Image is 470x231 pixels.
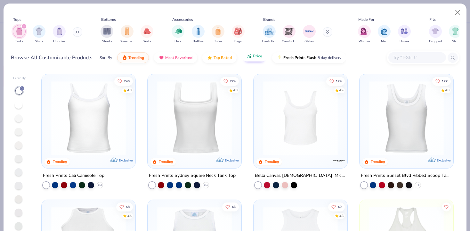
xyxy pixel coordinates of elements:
button: filter button [232,25,245,44]
button: Fresh Prints Flash5 day delivery [272,52,346,63]
div: 4.8 [339,213,344,218]
div: filter for Totes [212,25,224,44]
span: Hoodies [53,39,65,44]
span: 58 [126,205,130,208]
span: 43 [232,205,236,208]
button: Like [442,202,451,211]
img: flash.gif [277,55,282,60]
span: Skirts [143,39,151,44]
button: filter button [120,25,134,44]
div: filter for Tanks [13,25,26,44]
span: Bottles [193,39,204,44]
img: Unisex Image [401,28,408,35]
div: 4.8 [233,88,238,93]
span: Exclusive [119,158,133,162]
button: filter button [282,25,296,44]
img: Bags Image [234,28,241,35]
span: Most Favorited [165,55,192,60]
div: 4.8 [127,88,132,93]
div: Tops [13,17,21,22]
span: Bags [234,39,242,44]
button: Like [328,202,345,211]
span: + 15 [98,183,102,187]
span: Unisex [400,39,409,44]
img: Sweatpants Image [124,28,131,35]
button: filter button [101,25,113,44]
div: filter for Fresh Prints [262,25,277,44]
span: Exclusive [436,158,450,162]
img: Gildan Image [304,27,314,36]
div: Sort By [100,55,112,61]
img: Fresh Prints Image [264,27,274,36]
span: Top Rated [214,55,232,60]
img: trending.gif [122,55,127,60]
div: 4.9 [339,88,344,93]
button: filter button [13,25,26,44]
img: 94a2aa95-cd2b-4983-969b-ecd512716e9a [154,81,235,155]
button: filter button [192,25,205,44]
button: filter button [212,25,224,44]
span: 49 [338,205,342,208]
img: Totes Image [215,28,222,35]
div: 4.8 [445,88,450,93]
button: Top Rated [202,52,237,63]
span: Tanks [15,39,23,44]
button: Like [115,77,133,86]
img: Men Image [381,28,388,35]
div: Fresh Prints Sydney Square Neck Tank Top [149,172,236,180]
span: 274 [230,79,236,83]
span: Comfort Colors [282,39,296,44]
div: Fresh Prints Sunset Blvd Ribbed Scoop Tank Top [361,172,452,180]
div: filter for Women [358,25,371,44]
img: Bella + Canvas logo [333,154,345,167]
img: Tanks Image [16,28,23,35]
img: Cropped Image [432,28,439,35]
div: Made For [358,17,374,22]
button: filter button [398,25,411,44]
div: Fresh Prints Cali Camisole Top [43,172,104,180]
img: 13eafc72-0438-4bb2-8d16-a2ea9bbf136a [48,81,129,155]
span: + 13 [204,183,208,187]
button: Like [222,202,239,211]
span: Slim [452,39,458,44]
img: Slim Image [452,28,459,35]
button: filter button [358,25,371,44]
button: filter button [141,25,153,44]
div: filter for Unisex [398,25,411,44]
img: Shirts Image [36,28,43,35]
button: Most Favorited [154,52,197,63]
button: Like [117,202,133,211]
button: filter button [303,25,316,44]
div: filter for Bottles [192,25,205,44]
button: Price [242,51,267,62]
button: filter button [378,25,391,44]
span: Hats [174,39,182,44]
img: Hoodies Image [56,28,63,35]
div: Filter By [13,76,26,81]
img: most_fav.gif [159,55,164,60]
div: Brands [263,17,275,22]
span: Shorts [102,39,112,44]
button: filter button [449,25,462,44]
div: filter for Gildan [303,25,316,44]
button: filter button [172,25,184,44]
span: 129 [336,79,342,83]
img: Women Image [361,28,368,35]
div: filter for Bags [232,25,245,44]
div: filter for Shorts [101,25,113,44]
span: Sweatpants [120,39,134,44]
span: Fresh Prints [262,39,277,44]
button: filter button [33,25,45,44]
button: Like [220,77,239,86]
button: filter button [53,25,66,44]
div: filter for Skirts [141,25,153,44]
span: Gildan [304,39,314,44]
button: Like [432,77,451,86]
img: 4f6ac85e-e3c7-4b62-831f-4a4c9f458bcf [366,81,447,155]
span: 240 [124,79,130,83]
div: Bottoms [101,17,116,22]
img: Shorts Image [103,28,111,35]
div: filter for Shirts [33,25,45,44]
div: filter for Men [378,25,391,44]
div: filter for Hats [172,25,184,44]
